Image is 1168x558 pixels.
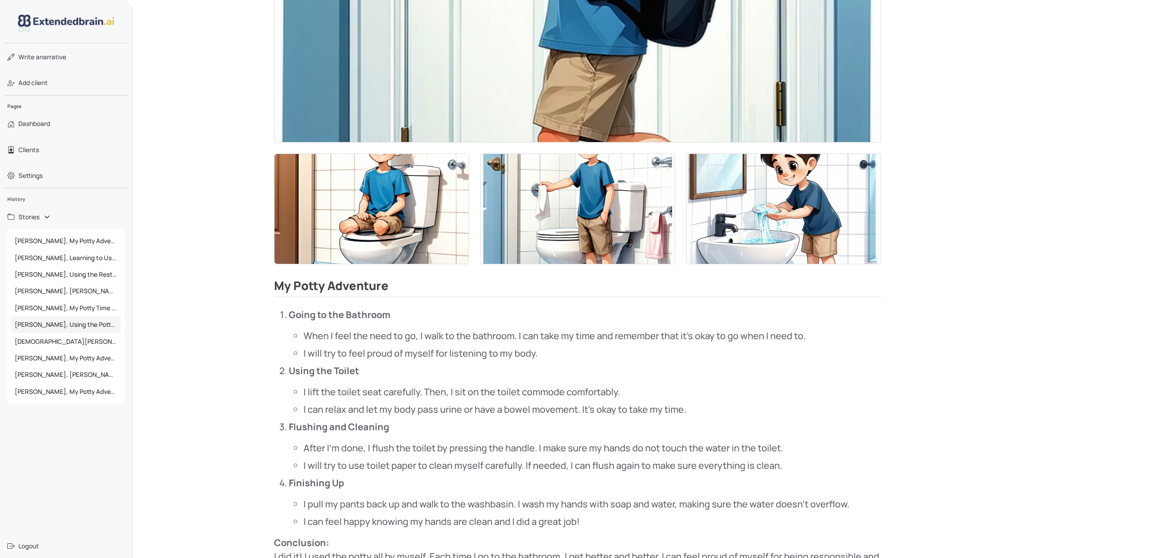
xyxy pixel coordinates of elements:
[11,283,121,299] span: [PERSON_NAME], [PERSON_NAME] Potty Adventure
[289,421,389,433] strong: Flushing and Cleaning
[274,279,881,297] h2: My Potty Adventure
[7,300,125,316] a: [PERSON_NAME], My Potty Time Adventure
[687,154,881,264] img: Thumbnail
[18,145,39,154] span: Clients
[7,333,125,350] a: [DEMOGRAPHIC_DATA][PERSON_NAME], My Potty Time Adventure
[18,119,50,128] span: Dashboard
[303,329,881,343] li: When I feel the need to go, I walk to the bathroom. I can take my time and remember that it's oka...
[18,212,40,222] span: Stories
[11,316,121,333] span: [PERSON_NAME], Using the Potty Like a Big Kid
[289,364,359,377] strong: Using the Toilet
[11,300,121,316] span: [PERSON_NAME], My Potty Time Adventure
[11,250,121,266] span: [PERSON_NAME], Learning to Use the Potty
[11,366,121,383] span: [PERSON_NAME], [PERSON_NAME] Potty Adventure
[18,52,66,62] span: narrative
[7,350,125,366] a: [PERSON_NAME], My Potty Adventure
[289,308,390,321] strong: Going to the Bathroom
[18,78,48,87] span: Add client
[18,53,40,61] span: Write a
[11,266,121,283] span: [PERSON_NAME], Using the Restroom Calmly
[18,15,115,32] img: logo
[289,477,344,489] strong: Finishing Up
[11,233,121,249] span: [PERSON_NAME], My Potty Adventure
[481,154,675,264] img: Thumbnail
[303,497,881,511] li: I pull my pants back up and walk to the washbasin. I wash my hands with soap and water, making su...
[7,383,125,400] a: [PERSON_NAME], My Potty Adventure
[18,541,39,551] span: Logout
[11,333,121,350] span: [DEMOGRAPHIC_DATA][PERSON_NAME], My Potty Time Adventure
[303,403,881,416] li: I can relax and let my body pass urine or have a bowel movement. It's okay to take my time.
[7,366,125,383] a: [PERSON_NAME], [PERSON_NAME] Potty Adventure
[303,347,881,360] li: I will try to feel proud of myself for listening to my body.
[18,171,43,180] span: Settings
[7,316,125,333] a: [PERSON_NAME], Using the Potty Like a Big Kid
[7,283,125,299] a: [PERSON_NAME], [PERSON_NAME] Potty Adventure
[274,536,329,549] strong: Conclusion:
[303,515,881,529] li: I can feel happy knowing my hands are clean and I did a great job!
[303,441,881,455] li: After I'm done, I flush the toilet by pressing the handle. I make sure my hands do not touch the ...
[275,154,469,264] img: Thumbnail
[7,233,125,249] a: [PERSON_NAME], My Potty Adventure
[303,385,881,399] li: I lift the toilet seat carefully. Then, I sit on the toilet commode comfortably.
[303,459,881,473] li: I will try to use toilet paper to clean myself carefully. If needed, I can flush again to make su...
[7,266,125,283] a: [PERSON_NAME], Using the Restroom Calmly
[11,383,121,400] span: [PERSON_NAME], My Potty Adventure
[7,250,125,266] a: [PERSON_NAME], Learning to Use the Potty
[11,350,121,366] span: [PERSON_NAME], My Potty Adventure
